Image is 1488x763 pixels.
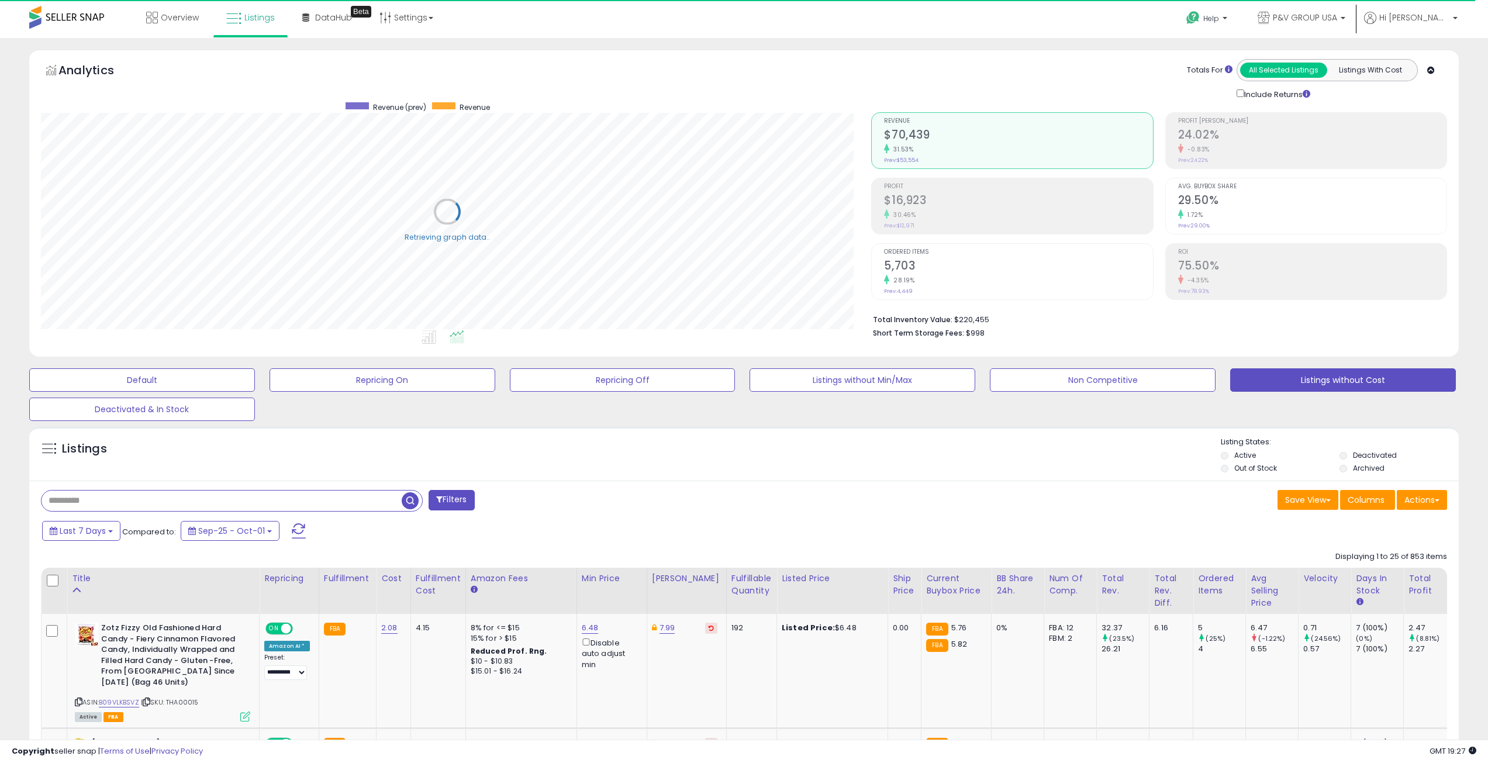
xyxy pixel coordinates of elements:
small: 1.72% [1183,210,1203,219]
b: Zotz Fizzy Old Fashioned Hard Candy - Fiery Cinnamon Flavored Candy, Individually Wrapped and Fil... [101,623,243,691]
div: Disable auto adjust min [582,636,638,670]
div: 0.57 [1303,644,1351,654]
b: Total Inventory Value: [873,315,952,324]
small: FBA [324,623,346,636]
span: Ordered Items [884,249,1152,256]
div: Displaying 1 to 25 of 853 items [1335,551,1447,562]
small: 31.53% [889,145,913,154]
a: 2.08 [381,622,398,634]
div: Amazon Fees [471,572,572,585]
span: Profit [884,184,1152,190]
span: Revenue [884,118,1152,125]
div: Ship Price [893,572,916,597]
div: 8% for <= $15 [471,623,568,633]
small: (24.56%) [1311,634,1341,643]
div: -40.01 [1154,738,1184,748]
div: ASIN: [75,623,250,720]
div: 0.71 [1303,623,1351,633]
div: Amazon AI * [264,641,310,651]
div: 4.15 [416,623,457,633]
div: 7 (100%) [1356,738,1403,748]
span: Last 7 Days [60,525,106,537]
div: $6.48 [782,623,879,633]
img: 51QwuWFQtUL._SL40_.jpg [75,623,98,646]
small: FBA [926,738,948,751]
span: 5.76 [951,622,967,633]
small: (-1.22%) [1258,634,1285,643]
span: $998 [966,327,985,339]
button: Default [29,368,255,392]
h2: $70,439 [884,128,1152,144]
small: FBA [926,623,948,636]
span: ON [267,624,281,634]
span: 6.84 [951,737,968,748]
div: 26.21 [1102,644,1149,654]
div: FBA: 12 [1049,623,1087,633]
button: Deactivated & In Stock [29,398,255,421]
span: Profit [PERSON_NAME] [1178,118,1446,125]
div: Fulfillable Quantity [731,572,772,597]
a: Privacy Policy [151,745,203,757]
small: (25%) [1206,634,1225,643]
button: Listings With Cost [1327,63,1414,78]
div: 2.47 [1408,623,1456,633]
span: Listings [244,12,275,23]
div: [PERSON_NAME] [652,572,721,585]
a: 8.99 [660,737,676,749]
div: 7 (100%) [1356,623,1403,633]
button: Actions [1397,490,1447,510]
h2: 5,703 [884,259,1152,275]
span: Overview [161,12,199,23]
button: Listings without Min/Max [750,368,975,392]
div: Fulfillment [324,572,371,585]
div: Total Rev. [1102,572,1144,597]
span: Columns [1348,494,1385,506]
div: 4% [996,738,1035,748]
button: Columns [1340,490,1395,510]
span: ON [267,739,281,749]
div: Totals For [1187,65,1232,76]
div: 3.15 [416,738,457,748]
a: B09VLKBSVZ [99,698,139,707]
div: 4 [1198,644,1245,654]
h2: $16,923 [884,194,1152,209]
div: Include Returns [1228,87,1324,101]
a: Terms of Use [100,745,150,757]
div: 0.00 [893,738,912,748]
span: All listings currently available for purchase on Amazon [75,712,102,722]
button: Listings without Cost [1230,368,1456,392]
div: $6.85 [782,738,879,748]
h2: 75.50% [1178,259,1446,275]
span: 2025-10-9 19:27 GMT [1430,745,1476,757]
h5: Listings [62,441,107,457]
div: 8% for <= $15 [471,738,568,748]
span: 5.82 [951,638,968,650]
button: Repricing Off [510,368,736,392]
small: FBA [324,738,346,751]
div: 0 [1251,738,1298,748]
a: 6.85 [582,737,598,749]
div: Cost [381,572,406,585]
a: Hi [PERSON_NAME] [1364,12,1458,38]
i: Get Help [1186,11,1200,25]
div: 5 [1198,623,1245,633]
div: Preset: [264,654,310,680]
div: FBM: 2 [1049,633,1087,644]
span: Help [1203,13,1219,23]
div: 0 [1303,738,1351,748]
small: Prev: 4,449 [884,288,913,295]
span: ROI [1178,249,1446,256]
div: 192 [731,623,768,633]
a: 1.24 [381,737,396,749]
div: Repricing [264,572,314,585]
div: 0.00 [893,623,912,633]
small: Prev: $53,554 [884,157,919,164]
button: Non Competitive [990,368,1216,392]
div: 6.16 [1154,623,1184,633]
small: Days In Stock. [1356,597,1363,607]
div: $10 - $10.83 [471,657,568,667]
div: 0 [1102,738,1149,748]
a: 7.99 [660,622,675,634]
a: 6.48 [582,622,599,634]
small: Prev: 78.93% [1178,288,1209,295]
